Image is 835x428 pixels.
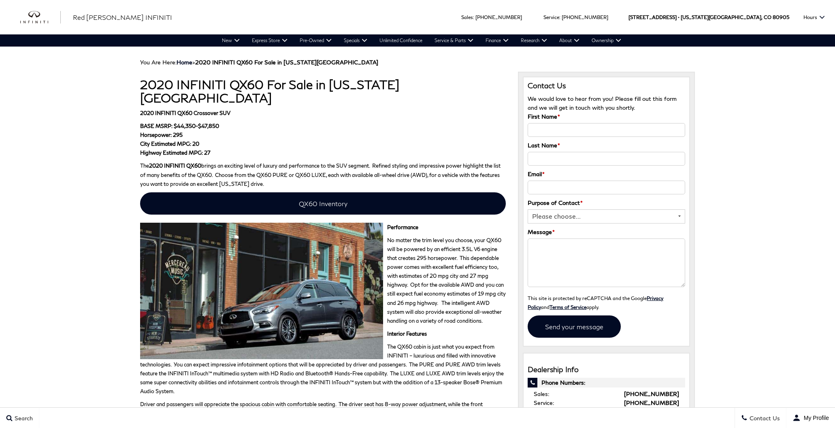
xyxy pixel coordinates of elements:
span: : [473,14,474,20]
a: Red [PERSON_NAME] INFINITI [73,13,172,22]
a: Terms of Service [550,304,586,310]
a: [PHONE_NUMBER] [624,390,679,397]
a: New [216,34,246,47]
a: [PHONE_NUMBER] [624,399,679,406]
span: You Are Here: [140,59,378,66]
a: [PHONE_NUMBER] [475,14,522,20]
p: Driver and passengers will appreciate the spacious cabin with comfortable seating. The driver sea... [140,400,506,417]
label: Last Name [528,141,560,150]
a: About [553,34,586,47]
span: We would love to hear from you! Please fill out this form and we will get in touch with you shortly. [528,95,677,111]
h1: 2020 INFINITI QX60 For Sale in [US_STATE][GEOGRAPHIC_DATA] [140,78,506,104]
label: Purpose of Contact [528,198,583,207]
span: My Profile [801,415,829,421]
a: infiniti [20,11,61,24]
span: Phone Numbers: [528,378,685,388]
p: The QX60 cabin is just what you expect from INFINITI – luxurious and filled with innovative techn... [140,342,506,396]
strong: 2020 INFINITI QX60 [149,162,201,169]
div: Breadcrumbs [140,59,695,66]
span: Search [13,415,33,422]
nav: Main Navigation [216,34,627,47]
label: Message [528,228,555,236]
span: Service [543,14,559,20]
strong: BASE MSRP: $44,350-$47,850 Horsepower: 295 City Estimated MPG: 20 Highway Estimated MPG: 27 [140,123,219,156]
label: First Name [528,112,560,121]
strong: 2020 INFINITI QX60 For Sale in [US_STATE][GEOGRAPHIC_DATA] [195,59,378,66]
h3: Contact Us [528,81,685,90]
a: QX60 Inventory [140,192,506,215]
a: Research [515,34,553,47]
span: Red [PERSON_NAME] INFINITI [73,13,172,21]
span: : [559,14,560,20]
h3: Dealership Info [528,366,685,374]
span: Contact Us [748,415,780,422]
a: Home [177,59,192,66]
span: > [177,59,378,66]
img: INFINITI [20,11,61,24]
a: Express Store [246,34,294,47]
span: Service: [534,399,554,406]
a: [PHONE_NUMBER] [562,14,608,20]
a: Privacy Policy [528,295,663,310]
a: Pre-Owned [294,34,338,47]
label: Email [528,170,545,179]
strong: 2020 INFINITI QX60 Crossover SUV [140,110,230,116]
strong: Performance [387,224,418,230]
a: Service & Parts [428,34,479,47]
span: Sales: [534,390,549,397]
input: Send your message [528,315,621,338]
a: Finance [479,34,515,47]
img: 2020 INFINITI QX60 [140,223,383,360]
a: Specials [338,34,373,47]
span: Sales [461,14,473,20]
small: This site is protected by reCAPTCHA and the Google and apply. [528,295,663,310]
a: [STREET_ADDRESS] • [US_STATE][GEOGRAPHIC_DATA], CO 80905 [628,14,789,20]
button: Open user profile menu [786,408,835,428]
p: The brings an exciting level of luxury and performance to the SUV segment. Refined styling and im... [140,161,506,188]
a: Ownership [586,34,627,47]
strong: Interior Features [387,330,427,337]
a: Unlimited Confidence [373,34,428,47]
